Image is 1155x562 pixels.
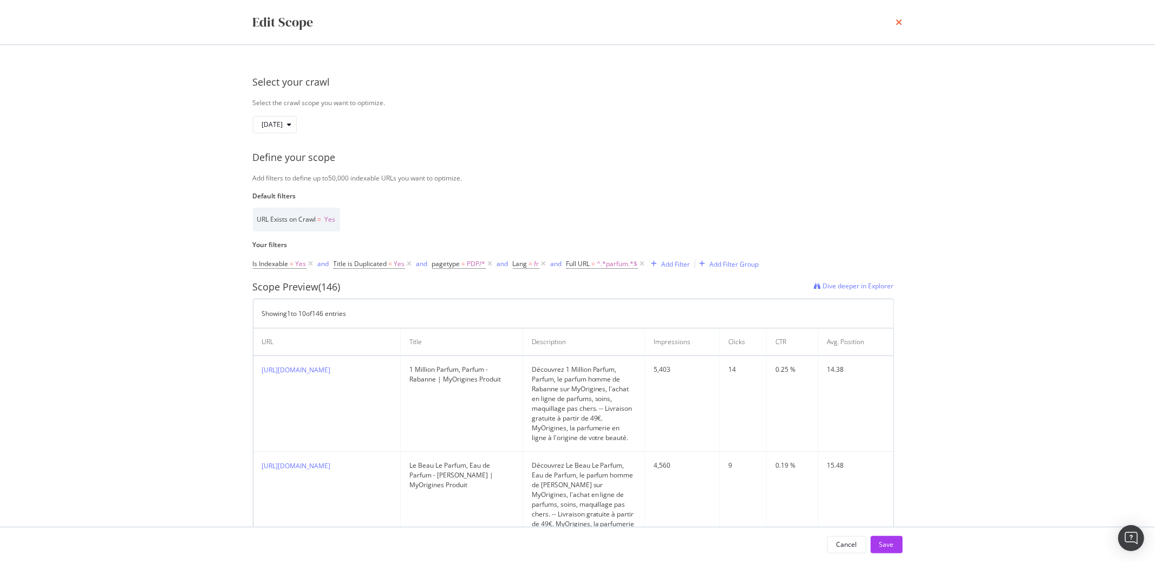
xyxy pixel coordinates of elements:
div: Save [879,540,894,549]
div: 15.48 [827,461,885,470]
span: PDP/* [467,256,486,272]
th: Title [401,328,523,356]
th: Clicks [720,328,767,356]
a: Dive deeper in Explorer [814,280,894,294]
div: 1 Million Parfum, Parfum - Rabanne | MyOrigines Produit [409,365,513,384]
label: Your filters [253,240,894,249]
div: and [551,259,562,268]
div: Select the crawl scope you want to optimize. [253,98,903,107]
div: and [497,259,508,268]
span: = [389,259,393,268]
th: Avg. Position [819,328,893,356]
button: and [318,259,329,269]
div: Scope Preview (146) [253,280,341,294]
button: Cancel [827,536,866,553]
span: Title is Duplicated [334,259,387,268]
div: 0.25 % [775,365,810,374]
th: CTR [767,328,819,356]
span: Yes [394,256,405,272]
div: 5,403 [654,365,710,374]
span: pagetype [432,259,460,268]
div: Edit Scope [253,13,314,31]
div: and [318,259,329,268]
span: = [318,215,322,224]
button: [DATE] [253,116,297,133]
span: Lang [513,259,527,268]
span: = [592,259,596,268]
button: Add Filter [647,257,690,270]
div: Découvrez 1 Million Parfum, Parfum, le parfum homme de Rabanne sur MyOrigines, l'achat en ligne d... [532,365,636,443]
div: 14.38 [827,365,885,374]
div: 14 [728,365,758,374]
label: Default filters [253,191,894,201]
span: URL Exists on Crawl [257,215,316,224]
span: Yes [296,256,306,272]
span: Dive deeper in Explorer [823,281,894,290]
div: Découvrez Le Beau Le Parfum, Eau de Parfum, le parfum homme de [PERSON_NAME] sur MyOrigines, l'ac... [532,461,636,548]
button: Save [871,536,903,553]
span: fr [534,256,539,272]
button: and [551,259,562,269]
span: Full URL [566,259,590,268]
div: Cancel [837,540,857,549]
span: = [462,259,466,268]
span: ^.*parfum.*$ [597,256,638,272]
button: Add Filter Group [695,257,759,270]
th: Description [523,328,645,356]
div: 0.19 % [775,461,810,470]
div: Add filters to define up to 50,000 indexable URLs you want to optimize. [253,173,903,183]
div: Open Intercom Messenger [1118,525,1144,551]
div: Add Filter [662,260,690,269]
span: Is Indexable [253,259,289,268]
div: Add Filter Group [710,260,759,269]
a: [URL][DOMAIN_NAME] [262,365,331,374]
button: and [497,259,508,269]
div: 9 [728,461,758,470]
div: Showing 1 to 10 of 146 entries [262,309,347,318]
span: = [529,259,533,268]
div: 4,560 [654,461,710,470]
span: Yes [325,215,336,224]
th: URL [253,328,401,356]
a: [URL][DOMAIN_NAME] [262,461,331,470]
button: and [416,259,428,269]
span: 2025 Aug. 19th [262,120,283,129]
div: Le Beau Le Parfum, Eau de Parfum - [PERSON_NAME] | MyOrigines Produit [409,461,513,490]
th: Impressions [645,328,720,356]
div: Select your crawl [253,75,903,89]
div: times [896,13,903,31]
div: and [416,259,428,268]
span: = [290,259,294,268]
div: Define your scope [253,151,903,165]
